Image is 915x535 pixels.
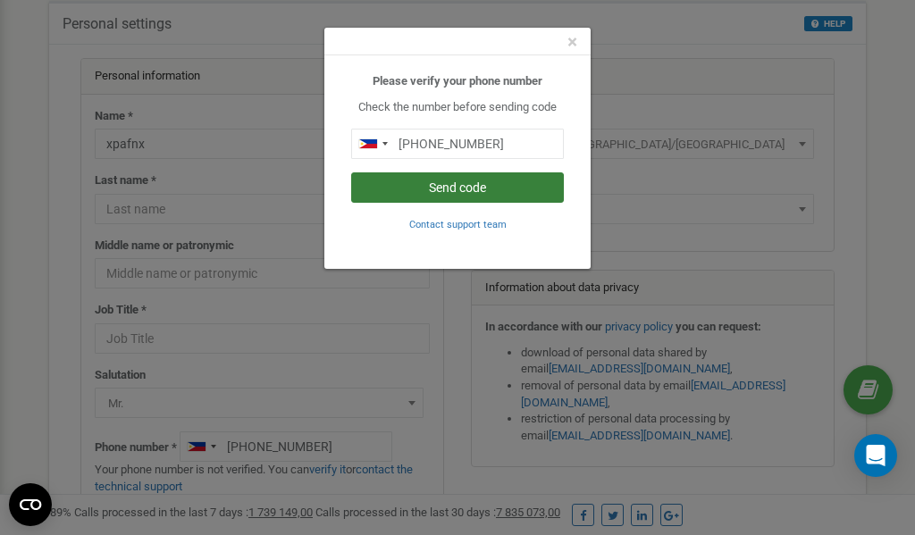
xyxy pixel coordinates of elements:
button: Send code [351,172,564,203]
span: × [567,31,577,53]
div: Open Intercom Messenger [854,434,897,477]
button: Open CMP widget [9,483,52,526]
div: Telephone country code [352,130,393,158]
input: 0905 123 4567 [351,129,564,159]
p: Check the number before sending code [351,99,564,116]
b: Please verify your phone number [373,74,542,88]
button: Close [567,33,577,52]
a: Contact support team [409,217,507,230]
small: Contact support team [409,219,507,230]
